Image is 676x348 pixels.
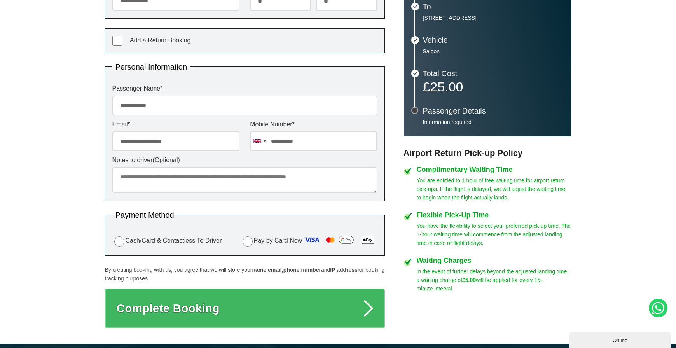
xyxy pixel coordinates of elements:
[283,267,321,273] strong: phone number
[252,267,266,273] strong: name
[417,166,571,173] h4: Complimentary Waiting Time
[330,267,358,273] strong: IP address
[105,266,385,283] p: By creating booking with us, you agree that we will store your , , and for booking tracking purpo...
[569,331,672,348] iframe: chat widget
[462,277,476,283] strong: £5.00
[417,257,571,264] h4: Waiting Charges
[404,148,571,158] h3: Airport Return Pick-up Policy
[417,176,571,202] p: You are entitled to 1 hour of free waiting time for airport return pick-ups. If the flight is del...
[423,14,564,21] p: [STREET_ADDRESS]
[112,36,122,46] input: Add a Return Booking
[268,267,282,273] strong: email
[423,3,564,10] h3: To
[105,289,385,328] button: Complete Booking
[430,79,463,94] span: 25.00
[250,132,268,151] div: United Kingdom: +44
[423,119,564,126] p: Information required
[417,212,571,219] h4: Flexible Pick-Up Time
[417,222,571,247] p: You have the flexibility to select your preferred pick-up time. The 1-hour waiting time will comm...
[241,234,377,248] label: Pay by Card Now
[423,81,564,92] p: £
[112,211,177,219] legend: Payment Method
[153,157,180,163] span: (Optional)
[112,86,377,92] label: Passenger Name
[423,36,564,44] h3: Vehicle
[112,63,190,71] legend: Personal Information
[423,48,564,55] p: Saloon
[243,236,253,247] input: Pay by Card Now
[417,267,571,293] p: In the event of further delays beyond the adjusted landing time, a waiting charge of will be appl...
[112,157,377,163] label: Notes to driver
[130,37,191,44] span: Add a Return Booking
[250,121,377,128] label: Mobile Number
[112,235,222,247] label: Cash/Card & Contactless To Driver
[112,121,239,128] label: Email
[114,236,124,247] input: Cash/Card & Contactless To Driver
[423,107,564,115] h3: Passenger Details
[423,70,564,77] h3: Total Cost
